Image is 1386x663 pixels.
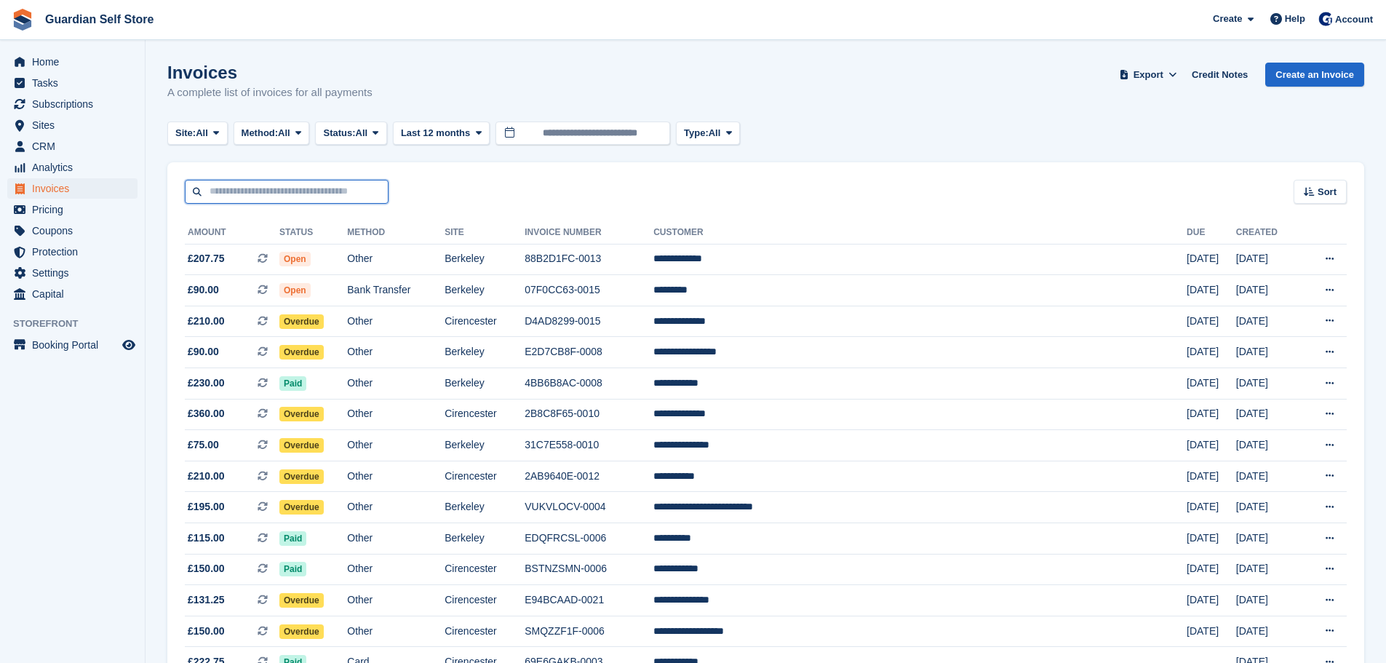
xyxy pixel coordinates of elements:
[1187,554,1236,585] td: [DATE]
[1236,337,1300,368] td: [DATE]
[32,335,119,355] span: Booking Portal
[1335,12,1373,27] span: Account
[525,337,653,368] td: E2D7CB8F-0008
[1236,399,1300,430] td: [DATE]
[347,399,445,430] td: Other
[7,221,138,241] a: menu
[7,52,138,72] a: menu
[347,461,445,492] td: Other
[525,492,653,523] td: VUKVLOCV-0004
[188,499,225,515] span: £195.00
[1187,585,1236,616] td: [DATE]
[279,345,324,360] span: Overdue
[7,157,138,178] a: menu
[32,115,119,135] span: Sites
[234,122,310,146] button: Method: All
[279,624,324,639] span: Overdue
[323,126,355,140] span: Status:
[188,561,225,576] span: £150.00
[279,221,347,245] th: Status
[525,221,653,245] th: Invoice Number
[347,337,445,368] td: Other
[188,282,219,298] span: £90.00
[175,126,196,140] span: Site:
[279,283,311,298] span: Open
[347,585,445,616] td: Other
[1187,337,1236,368] td: [DATE]
[347,430,445,461] td: Other
[1187,430,1236,461] td: [DATE]
[1187,523,1236,555] td: [DATE]
[1187,306,1236,337] td: [DATE]
[445,306,525,337] td: Cirencester
[347,221,445,245] th: Method
[279,500,324,515] span: Overdue
[279,314,324,329] span: Overdue
[7,199,138,220] a: menu
[13,317,145,331] span: Storefront
[7,335,138,355] a: menu
[120,336,138,354] a: Preview store
[347,306,445,337] td: Other
[1236,585,1300,616] td: [DATE]
[525,554,653,585] td: BSTNZSMN-0006
[525,306,653,337] td: D4AD8299-0015
[1187,244,1236,275] td: [DATE]
[1318,185,1337,199] span: Sort
[1285,12,1305,26] span: Help
[1236,461,1300,492] td: [DATE]
[32,73,119,93] span: Tasks
[401,126,470,140] span: Last 12 months
[445,275,525,306] td: Berkeley
[1236,368,1300,400] td: [DATE]
[188,624,225,639] span: £150.00
[347,523,445,555] td: Other
[525,430,653,461] td: 31C7E558-0010
[445,368,525,400] td: Berkeley
[7,73,138,93] a: menu
[7,115,138,135] a: menu
[188,376,225,391] span: £230.00
[1318,12,1333,26] img: Tom Scott
[347,244,445,275] td: Other
[188,251,225,266] span: £207.75
[445,430,525,461] td: Berkeley
[676,122,740,146] button: Type: All
[7,94,138,114] a: menu
[525,585,653,616] td: E94BCAAD-0021
[525,244,653,275] td: 88B2D1FC-0013
[39,7,159,31] a: Guardian Self Store
[1186,63,1254,87] a: Credit Notes
[1187,275,1236,306] td: [DATE]
[279,469,324,484] span: Overdue
[279,376,306,391] span: Paid
[32,263,119,283] span: Settings
[347,616,445,647] td: Other
[1187,221,1236,245] th: Due
[188,531,225,546] span: £115.00
[1236,616,1300,647] td: [DATE]
[188,406,225,421] span: £360.00
[1236,306,1300,337] td: [DATE]
[32,199,119,220] span: Pricing
[347,275,445,306] td: Bank Transfer
[445,399,525,430] td: Cirencester
[188,344,219,360] span: £90.00
[1236,554,1300,585] td: [DATE]
[7,136,138,156] a: menu
[1213,12,1242,26] span: Create
[653,221,1187,245] th: Customer
[7,263,138,283] a: menu
[356,126,368,140] span: All
[1236,430,1300,461] td: [DATE]
[1134,68,1163,82] span: Export
[445,337,525,368] td: Berkeley
[167,122,228,146] button: Site: All
[347,554,445,585] td: Other
[1236,244,1300,275] td: [DATE]
[525,523,653,555] td: EDQFRCSL-0006
[525,368,653,400] td: 4BB6B8AC-0008
[445,585,525,616] td: Cirencester
[188,592,225,608] span: £131.25
[1187,368,1236,400] td: [DATE]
